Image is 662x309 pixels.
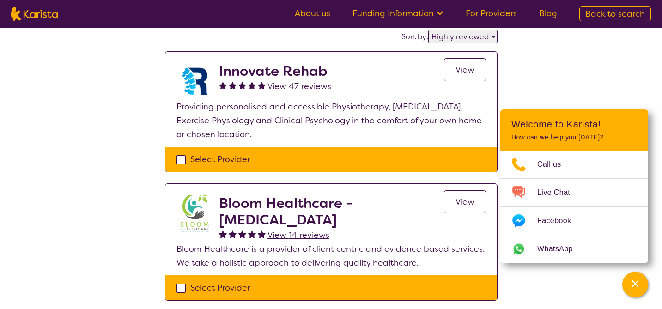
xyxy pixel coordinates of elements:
span: View [456,64,474,75]
ul: Choose channel [500,151,648,263]
span: Facebook [537,214,582,228]
span: WhatsApp [537,242,584,256]
span: View 47 reviews [267,81,331,92]
h2: Bloom Healthcare - [MEDICAL_DATA] [219,195,444,228]
img: fullstar [258,230,266,238]
img: fullstar [238,81,246,89]
img: znltbgeqwvldyb2dbyjl.png [176,63,213,100]
label: Sort by: [401,32,428,42]
img: kyxjko9qh2ft7c3q1pd9.jpg [176,195,213,232]
img: fullstar [248,230,256,238]
img: fullstar [258,81,266,89]
p: Bloom Healthcare is a provider of client centric and evidence based services. We take a holistic ... [176,242,486,270]
img: fullstar [219,81,227,89]
img: fullstar [219,230,227,238]
button: Channel Menu [622,272,648,297]
span: Back to search [585,8,645,19]
p: Providing personalised and accessible Physiotherapy, [MEDICAL_DATA], Exercise Physiology and Clin... [176,100,486,141]
p: How can we help you [DATE]? [511,133,637,141]
a: View [444,58,486,81]
img: fullstar [229,230,237,238]
img: fullstar [229,81,237,89]
a: Back to search [579,6,651,21]
a: About us [295,8,330,19]
a: View 47 reviews [267,79,331,93]
div: Channel Menu [500,109,648,263]
a: For Providers [466,8,517,19]
a: Web link opens in a new tab. [500,235,648,263]
h2: Welcome to Karista! [511,119,637,130]
a: View [444,190,486,213]
img: fullstar [248,81,256,89]
h2: Innovate Rehab [219,63,331,79]
a: Funding Information [352,8,443,19]
span: Call us [537,158,572,171]
span: Live Chat [537,186,581,200]
img: Karista logo [11,7,58,21]
a: Blog [539,8,557,19]
span: View 14 reviews [267,230,329,241]
span: View [456,196,474,207]
a: View 14 reviews [267,228,329,242]
img: fullstar [238,230,246,238]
